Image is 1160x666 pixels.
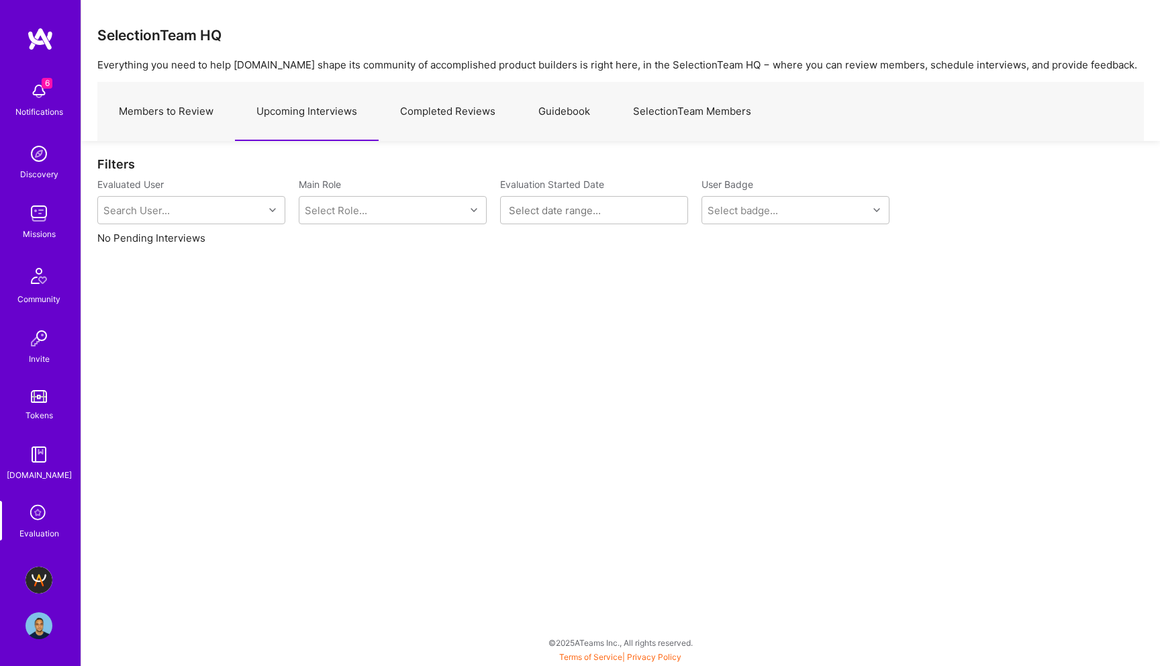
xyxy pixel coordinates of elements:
p: Everything you need to help [DOMAIN_NAME] shape its community of accomplished product builders is... [97,58,1144,72]
img: Community [23,260,55,292]
a: Privacy Policy [627,652,681,662]
h3: SelectionTeam HQ [97,27,222,44]
a: A.Team - Grow A.Team's Community & Demand [22,567,56,593]
i: icon Chevron [873,207,880,213]
i: icon SelectionTeam [26,501,52,526]
span: | [559,652,681,662]
a: User Avatar [22,612,56,639]
img: discovery [26,140,52,167]
img: teamwork [26,200,52,227]
div: Invite [29,352,50,366]
span: 6 [42,78,52,89]
label: Main Role [299,178,487,191]
input: Select date range... [509,203,679,217]
div: Community [17,292,60,306]
div: [DOMAIN_NAME] [7,468,72,482]
img: User Avatar [26,612,52,639]
img: logo [27,27,54,51]
div: Discovery [20,167,58,181]
div: Notifications [15,105,63,119]
img: Invite [26,325,52,352]
div: No Pending Interviews [81,141,1160,277]
div: Select badge... [708,203,778,218]
a: SelectionTeam Members [612,83,773,141]
a: Terms of Service [559,652,622,662]
a: Upcoming Interviews [235,83,379,141]
a: Members to Review [97,83,235,141]
img: tokens [31,390,47,403]
i: icon Chevron [471,207,477,213]
img: guide book [26,441,52,468]
div: Evaluation [19,526,59,540]
div: © 2025 ATeams Inc., All rights reserved. [81,626,1160,659]
div: Search User... [103,203,170,218]
img: A.Team - Grow A.Team's Community & Demand [26,567,52,593]
div: Tokens [26,408,53,422]
div: Select Role... [305,203,367,218]
label: User Badge [702,178,753,191]
label: Evaluation Started Date [500,178,688,191]
a: Completed Reviews [379,83,517,141]
div: Filters [97,157,1144,171]
a: Guidebook [517,83,612,141]
div: Missions [23,227,56,241]
img: bell [26,78,52,105]
label: Evaluated User [97,178,285,191]
i: icon Chevron [269,207,276,213]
